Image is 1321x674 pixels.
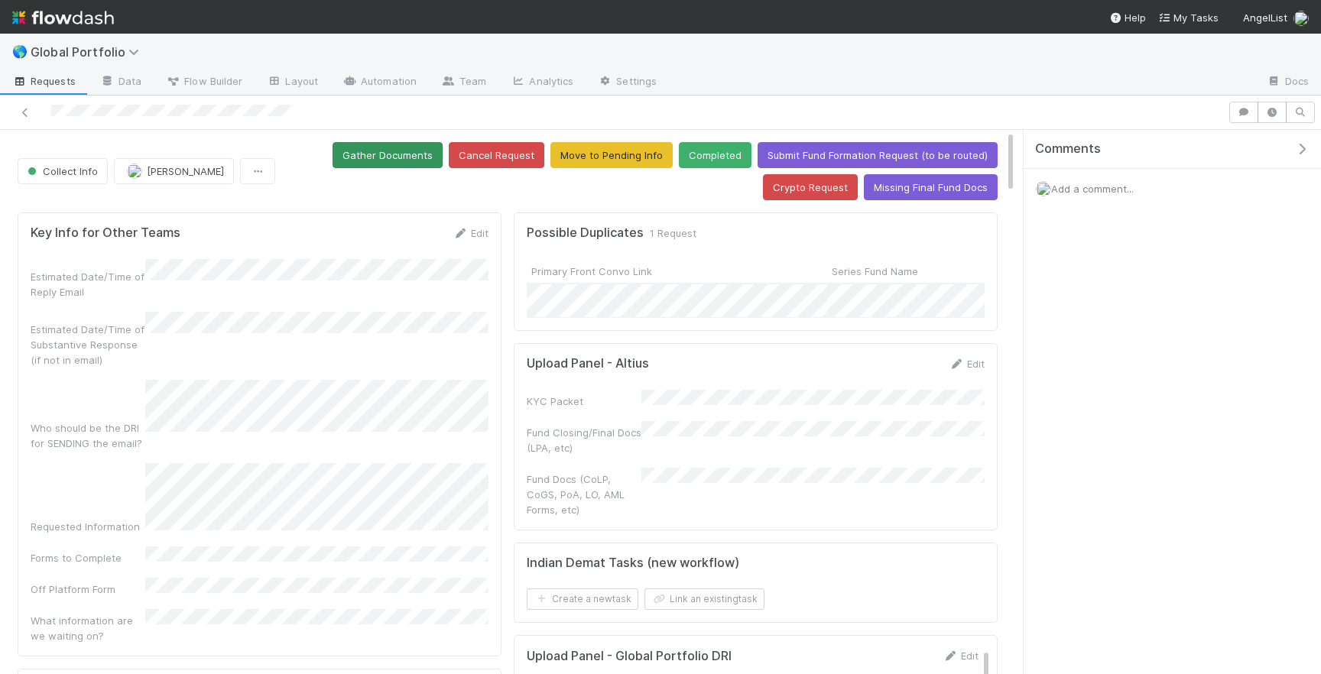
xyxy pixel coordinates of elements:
h5: Upload Panel - Global Portfolio DRI [527,649,732,664]
span: [PERSON_NAME] [147,165,224,177]
span: Comments [1035,141,1101,157]
div: What information are we waiting on? [31,613,145,643]
span: Flow Builder [166,73,242,89]
span: 🌎 [12,45,28,58]
a: My Tasks [1158,10,1219,25]
div: KYC Packet [527,394,641,409]
div: Forms to Complete [31,550,145,565]
button: Missing Final Fund Docs [864,174,998,200]
span: AngelList [1243,11,1287,24]
span: Series Fund Name [832,264,918,279]
a: Edit [943,650,979,662]
img: avatar_e0ab5a02-4425-4644-8eca-231d5bcccdf4.png [1036,181,1051,196]
div: Off Platform Form [31,582,145,597]
span: Add a comment... [1051,183,1134,195]
div: Fund Docs (CoLP, CoGS, PoA, LO, AML Forms, etc) [527,471,641,517]
h5: Possible Duplicates [527,225,644,241]
div: Fund Closing/Final Docs (LPA, etc) [527,425,641,455]
a: Flow Builder [154,70,255,95]
img: avatar_e0ab5a02-4425-4644-8eca-231d5bcccdf4.png [1293,11,1309,26]
div: Estimated Date/Time of Reply Email [31,269,145,300]
span: Global Portfolio [31,44,147,60]
button: Collect Info [18,158,108,184]
a: Layout [255,70,330,95]
div: Estimated Date/Time of Substantive Response (if not in email) [31,322,145,368]
button: [PERSON_NAME] [114,158,234,184]
div: Requested Information [31,519,145,534]
span: My Tasks [1158,11,1219,24]
a: Settings [586,70,669,95]
div: Help [1109,10,1146,25]
button: Link an existingtask [644,588,764,610]
h5: Indian Demat Tasks (new workflow) [527,556,739,571]
a: Team [429,70,498,95]
button: Completed [679,142,751,168]
a: Docs [1254,70,1321,95]
button: Gather Documents [333,142,443,168]
a: Data [88,70,154,95]
button: Cancel Request [449,142,544,168]
button: Create a newtask [527,588,638,610]
h5: Key Info for Other Teams [31,225,180,241]
button: Move to Pending Info [550,142,673,168]
a: Analytics [498,70,586,95]
span: Primary Front Convo Link [531,264,652,279]
span: Requests [12,73,76,89]
a: Edit [453,227,488,239]
span: 1 Request [650,225,696,241]
a: Edit [949,358,985,370]
a: Automation [330,70,429,95]
img: logo-inverted-e16ddd16eac7371096b0.svg [12,5,114,31]
h5: Upload Panel - Altius [527,356,649,371]
button: Crypto Request [763,174,858,200]
div: Who should be the DRI for SENDING the email? [31,420,145,451]
img: avatar_e0ab5a02-4425-4644-8eca-231d5bcccdf4.png [127,164,142,179]
span: Collect Info [24,165,98,177]
button: Submit Fund Formation Request (to be routed) [758,142,998,168]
